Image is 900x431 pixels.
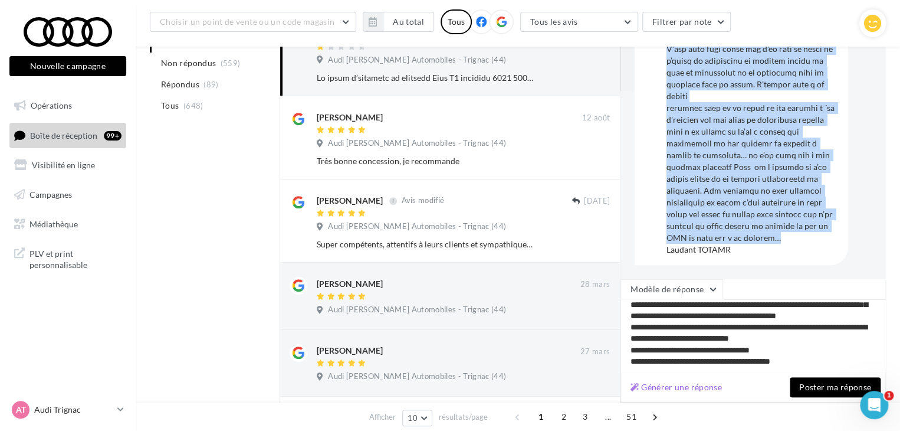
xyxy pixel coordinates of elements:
button: Au total [383,12,434,32]
span: Audi [PERSON_NAME] Automobiles - Trignac (44) [328,55,506,66]
span: Afficher [369,412,396,423]
button: Nouvelle campagne [9,56,126,76]
span: 2 [554,407,573,426]
span: (89) [203,80,218,89]
button: 10 [402,410,432,426]
a: PLV et print personnalisable [7,241,129,276]
div: [PERSON_NAME] [317,195,383,207]
a: Boîte de réception99+ [7,123,129,148]
span: AT [16,404,26,416]
a: Médiathèque [7,212,129,237]
a: Campagnes [7,182,129,207]
button: Au total [363,12,434,32]
span: 3 [576,407,594,426]
span: Répondus [161,79,199,90]
span: 1 [884,391,894,400]
div: Super compétents, attentifs à leurs clients et sympathiques. Bon accueil. Professionnel et attent... [317,239,533,250]
span: 51 [622,407,641,426]
span: 28 mars [580,279,610,290]
span: Campagnes [29,190,72,200]
a: Visibilité en ligne [7,153,129,178]
span: Choisir un point de vente ou un code magasin [160,17,334,27]
button: Choisir un point de vente ou un code magasin [150,12,356,32]
div: Tous [441,9,472,34]
span: 1 [531,407,550,426]
span: Audi [PERSON_NAME] Automobiles - Trignac (44) [328,221,506,232]
div: [PERSON_NAME] [317,112,383,123]
iframe: Intercom live chat [860,391,888,419]
span: ... [599,407,617,426]
span: Avis modifié [401,196,444,205]
div: Très bonne concession, je recommande [317,155,533,167]
a: Opérations [7,93,129,118]
button: Filtrer par note [642,12,731,32]
span: Audi [PERSON_NAME] Automobiles - Trignac (44) [328,305,506,315]
span: 27 mars [580,347,610,357]
span: 12 août [582,113,610,123]
span: Audi [PERSON_NAME] Automobiles - Trignac (44) [328,138,506,149]
button: Modèle de réponse [620,279,723,299]
span: Tous [161,100,179,112]
button: Tous les avis [520,12,638,32]
p: Audi Trignac [34,404,113,416]
span: Boîte de réception [30,130,97,140]
span: Non répondus [161,57,216,69]
button: Générer une réponse [626,380,727,394]
button: Poster ma réponse [790,377,881,397]
span: Audi [PERSON_NAME] Automobiles - Trignac (44) [328,371,506,382]
span: 10 [408,413,418,423]
span: résultats/page [439,412,488,423]
span: Tous les avis [530,17,578,27]
span: (559) [221,58,241,68]
span: Médiathèque [29,218,78,228]
div: [PERSON_NAME] [317,345,383,357]
div: Lo ipsum d’sitametc ad elitsedd Eius T1 incididu 6021 50090 ut la etd magnaal, enima mi veni qu n... [317,72,533,84]
span: (648) [183,101,203,110]
a: AT Audi Trignac [9,399,126,421]
span: [DATE] [584,196,610,207]
div: [PERSON_NAME] [317,278,383,290]
span: Opérations [31,100,72,110]
span: PLV et print personnalisable [29,246,121,271]
span: Visibilité en ligne [32,160,95,170]
div: 99+ [104,131,121,141]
